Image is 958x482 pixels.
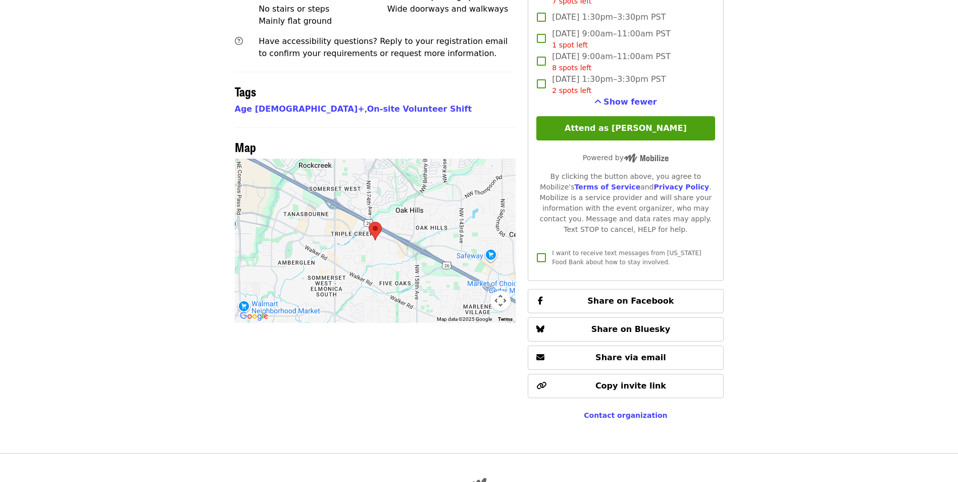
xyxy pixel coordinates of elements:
button: Share via email [528,346,723,370]
a: Open this area in Google Maps (opens a new window) [237,310,271,323]
span: [DATE] 9:00am–11:00am PST [552,28,671,51]
span: , [235,104,367,114]
span: Share via email [595,353,666,362]
span: Show fewer [603,97,657,107]
img: Google [237,310,271,323]
span: Tags [235,82,256,100]
div: Wide doorways and walkways [387,3,516,15]
a: Age [DEMOGRAPHIC_DATA]+ [235,104,365,114]
button: Share on Bluesky [528,317,723,342]
a: On-site Volunteer Shift [367,104,472,114]
span: Map [235,138,256,156]
img: Powered by Mobilize [624,154,669,163]
button: Map camera controls [490,291,511,311]
button: Copy invite link [528,374,723,398]
a: Privacy Policy [653,183,709,191]
span: Powered by [583,154,669,162]
span: I want to receive text messages from [US_STATE] Food Bank about how to stay involved. [552,250,701,266]
span: Have accessibility questions? Reply to your registration email to confirm your requirements or re... [259,36,508,58]
a: Terms (opens in new tab) [498,316,513,322]
i: question-circle icon [235,36,243,46]
button: Share on Facebook [528,289,723,313]
span: [DATE] 1:30pm–3:30pm PST [552,11,666,23]
span: [DATE] 9:00am–11:00am PST [552,51,671,73]
span: Share on Bluesky [591,324,671,334]
span: [DATE] 1:30pm–3:30pm PST [552,73,666,96]
button: See more timeslots [594,96,657,108]
a: Contact organization [584,411,667,419]
button: Attend as [PERSON_NAME] [536,116,715,140]
span: Map data ©2025 Google [437,316,492,322]
span: 1 spot left [552,41,588,49]
a: Terms of Service [574,183,640,191]
div: Mainly flat ground [259,15,387,27]
span: Copy invite link [595,381,666,391]
span: 2 spots left [552,86,591,94]
span: Share on Facebook [587,296,674,306]
div: By clicking the button above, you agree to Mobilize's and . Mobilize is a service provider and wi... [536,171,715,235]
div: No stairs or steps [259,3,387,15]
span: 8 spots left [552,64,591,72]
